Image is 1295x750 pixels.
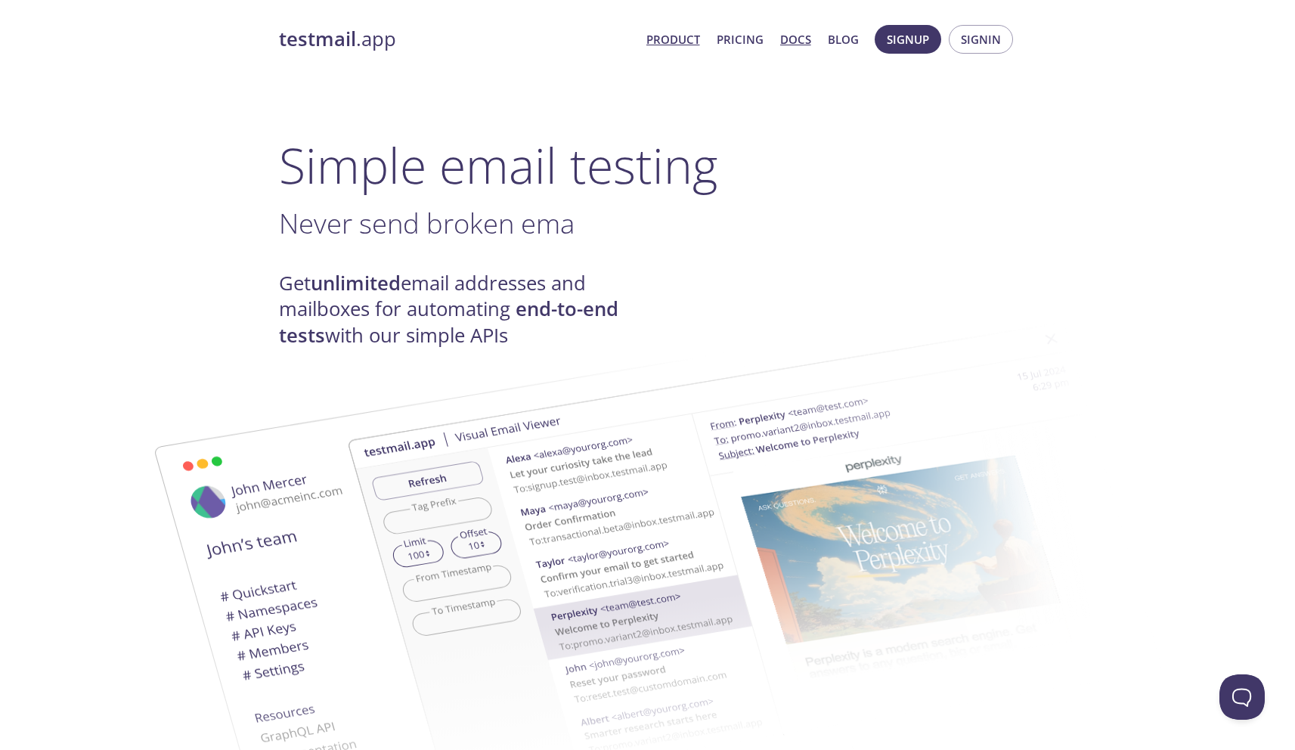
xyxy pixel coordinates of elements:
[279,296,618,348] strong: end-to-end tests
[949,25,1013,54] button: Signin
[1219,674,1265,720] iframe: Help Scout Beacon - Open
[279,204,575,242] span: Never send broken ema
[780,29,811,49] a: Docs
[279,26,634,52] a: testmail.app
[279,271,648,349] h4: Get email addresses and mailboxes for automating with our simple APIs
[311,270,401,296] strong: unlimited
[646,29,700,49] a: Product
[279,26,356,52] strong: testmail
[887,29,929,49] span: Signup
[717,29,764,49] a: Pricing
[961,29,1001,49] span: Signin
[279,136,1017,194] h1: Simple email testing
[828,29,859,49] a: Blog
[875,25,941,54] button: Signup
